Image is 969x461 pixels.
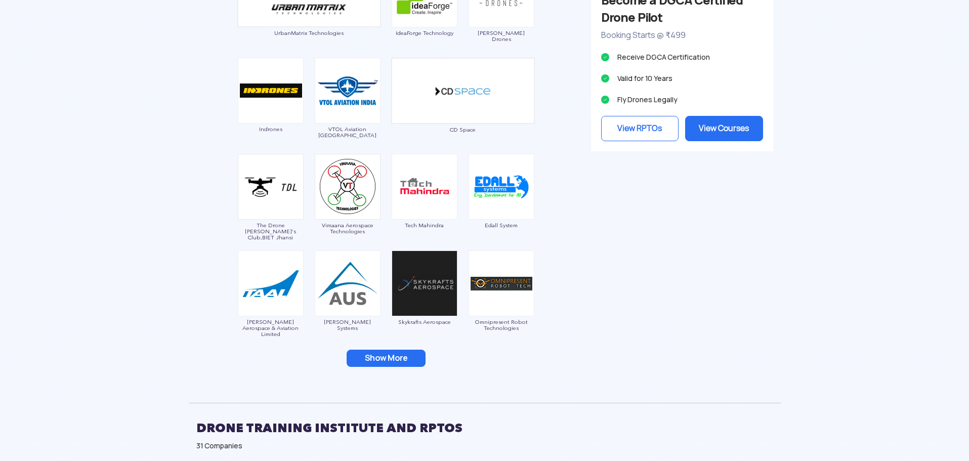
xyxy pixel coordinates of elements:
[237,278,304,337] a: [PERSON_NAME] Aerospace & Aviation Limited
[315,58,381,123] img: ic_vtolaviation.png
[601,29,763,42] p: Booking Starts @ ₹499
[237,30,381,36] span: UrbanMatrix Technologies
[391,278,458,325] a: Skykrafts Aerospace
[391,30,458,36] span: IdeaForge Technology
[601,93,763,107] li: Fly Drones Legally
[196,441,773,451] div: 31 Companies
[392,154,457,220] img: ic_techmahindra.png
[468,278,535,331] a: Omnipresent Robot Technologies
[469,154,534,220] img: ic_edall.png
[469,250,534,316] img: ic_omnipresent.png
[196,415,773,441] h2: DRONE TRAINING INSTITUTE AND RPTOS
[392,250,457,316] img: ic_skykrafts.png
[314,222,381,234] span: Vimaana Aerospace Technologies
[601,71,763,86] li: Valid for 10 Years
[347,350,426,367] button: Show More
[391,58,535,124] img: ic_cdspace_double.png
[468,30,535,42] span: [PERSON_NAME] Drones
[468,319,535,331] span: Omnipresent Robot Technologies
[315,250,381,316] img: ic_aarav.png
[314,126,381,138] span: VTOL Aviation [GEOGRAPHIC_DATA]
[391,182,458,228] a: Tech Mahindra
[391,222,458,228] span: Tech Mahindra
[238,250,304,316] img: ic_tanejaaerospace.png
[237,86,304,132] a: Indrones
[314,319,381,331] span: [PERSON_NAME] Systems
[468,222,535,228] span: Edall System
[237,126,304,132] span: Indrones
[391,127,535,133] span: CD Space
[237,182,304,240] a: The Drone [PERSON_NAME]'s Club,BIET Jhansi
[314,278,381,331] a: [PERSON_NAME] Systems
[314,86,381,138] a: VTOL Aviation [GEOGRAPHIC_DATA]
[238,58,304,123] img: ic_indrones.png
[468,182,535,228] a: Edall System
[237,319,304,337] span: [PERSON_NAME] Aerospace & Aviation Limited
[237,222,304,240] span: The Drone [PERSON_NAME]'s Club,BIET Jhansi
[685,116,763,141] a: View Courses
[391,319,458,325] span: Skykrafts Aerospace
[238,154,304,220] img: ic_thedronelearners.png
[601,116,679,141] a: View RPTOs
[391,86,535,133] a: CD Space
[315,154,381,220] img: ic_vimana-1.png
[601,50,763,64] li: Receive DGCA Certification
